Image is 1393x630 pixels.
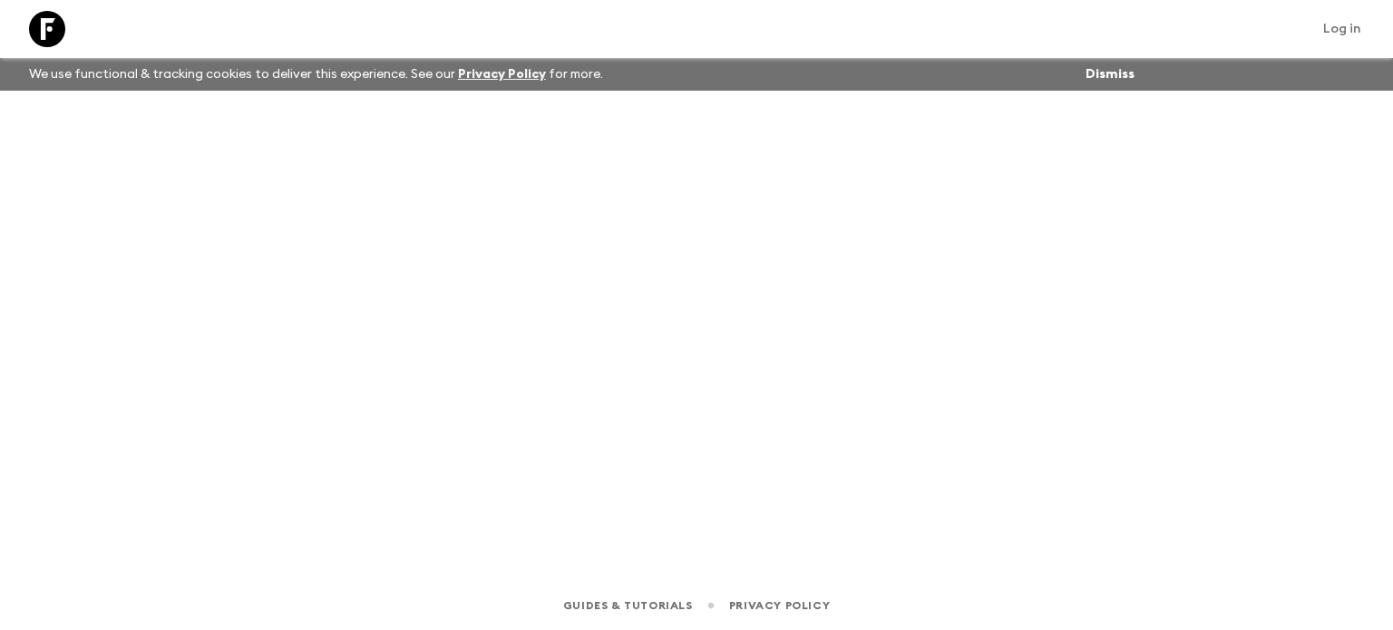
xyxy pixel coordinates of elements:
[729,596,830,615] a: Privacy Policy
[1313,16,1371,42] a: Log in
[1081,62,1139,87] button: Dismiss
[458,68,546,81] a: Privacy Policy
[22,58,610,91] p: We use functional & tracking cookies to deliver this experience. See our for more.
[563,596,693,615] a: Guides & Tutorials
